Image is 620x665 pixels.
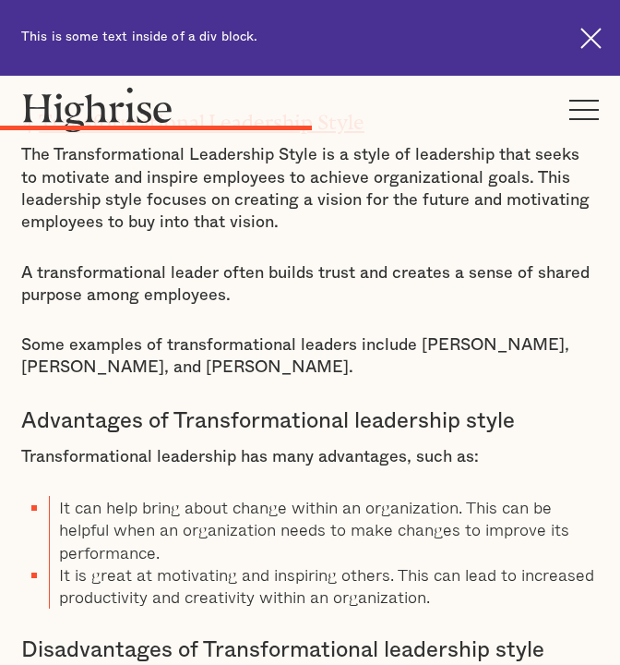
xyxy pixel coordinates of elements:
[21,144,599,234] p: The Transformational Leadership Style is a style of leadership that seeks to motivate and inspire...
[21,446,599,468] p: Transformational leadership has many advantages, such as:
[49,496,599,563] li: It can help bring about change within an organization. This can be helpful when an organization n...
[580,28,602,49] img: Cross icon
[21,87,173,132] img: Highrise logo
[49,563,599,609] li: It is great at motivating and inspiring others. This can lead to increased productivity and creat...
[21,636,599,664] h3: Disadvantages of Transformational leadership style
[21,334,599,380] p: Some examples of transformational leaders include [PERSON_NAME], [PERSON_NAME], and [PERSON_NAME].
[21,262,599,308] p: A transformational leader often builds trust and creates a sense of shared purpose among employees.
[21,407,599,435] h3: Advantages of Transformational leadership style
